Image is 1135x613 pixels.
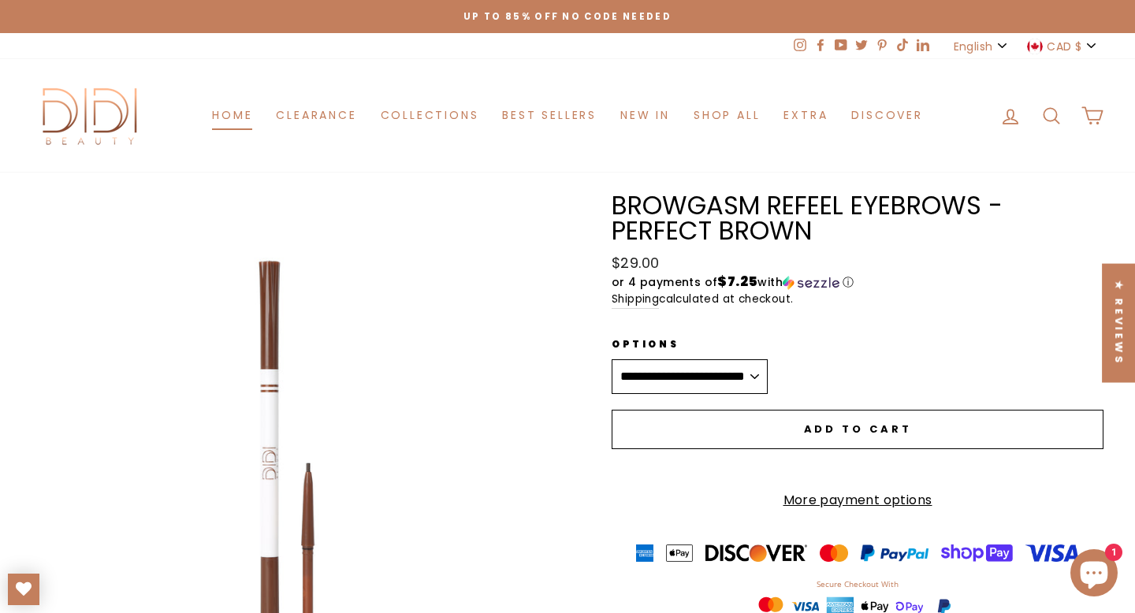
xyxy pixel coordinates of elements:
img: Sezzle [783,276,839,290]
span: Add to cart [804,422,912,437]
span: English [954,38,992,55]
a: Extra [772,101,839,130]
img: payment badge [861,544,928,562]
img: payment badge [941,544,1013,562]
a: Shipping [612,291,659,309]
img: payment badge [1025,544,1079,562]
button: CAD $ [1022,33,1103,59]
inbox-online-store-chat: Shopify online store chat [1066,549,1122,600]
img: payment badge [820,544,848,562]
button: English [949,33,1014,59]
img: Didi Beauty Co. [32,83,150,148]
div: Click to open Judge.me floating reviews tab [1102,264,1135,383]
span: CAD $ [1047,38,1081,55]
button: Add to cart [612,410,1103,449]
a: Best Sellers [490,101,608,130]
a: More payment options [612,490,1103,511]
span: $29.00 [612,253,659,273]
img: payment badge [636,544,653,562]
a: Shop All [682,101,772,130]
small: calculated at checkout. [612,291,1103,309]
div: or 4 payments of with [612,274,1103,291]
a: Clearance [264,101,368,130]
label: Options [612,336,768,351]
a: Collections [369,101,491,130]
a: Home [200,101,264,130]
a: New in [608,101,682,130]
span: Up to 85% off NO CODE NEEDED [463,10,672,23]
img: payment badge [666,544,693,562]
h1: Browgasm Refeel Eyebrows - Perfect Brown [612,193,1103,244]
ul: Primary [200,101,934,130]
img: payment badge [705,544,807,562]
div: or 4 payments of$7.25withSezzle Click to learn more about Sezzle [612,274,1103,291]
a: Discover [839,101,934,130]
span: $7.25 [717,272,757,291]
a: My Wishlist [8,574,39,605]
